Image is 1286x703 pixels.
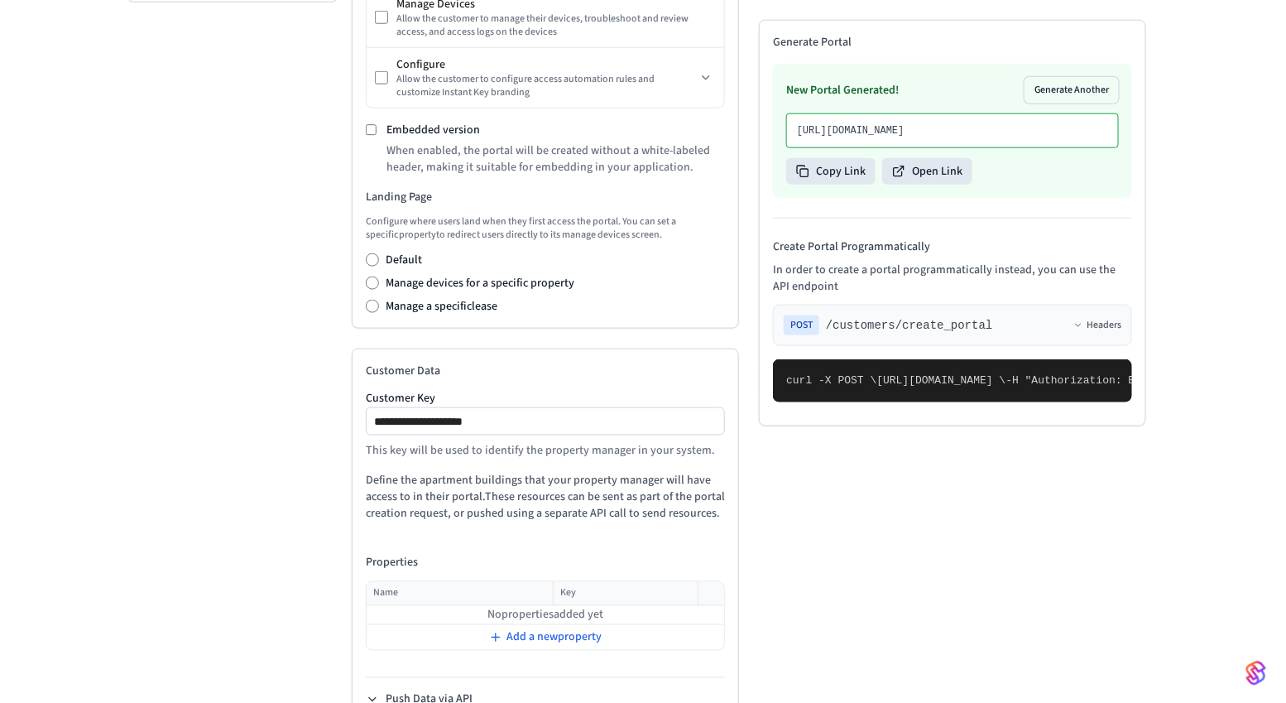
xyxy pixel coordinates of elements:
[386,142,725,176] p: When enabled, the portal will be created without a white-labeled header, making it suitable for e...
[1073,319,1121,332] button: Headers
[396,56,696,73] div: Configure
[773,238,1132,255] h4: Create Portal Programmatically
[784,315,819,335] span: POST
[882,158,972,185] button: Open Link
[826,317,993,334] span: /customers/create_portal
[366,555,725,571] h4: Properties
[1246,660,1266,686] img: SeamLogoGradient.69752ec5.svg
[386,122,480,138] label: Embedded version
[366,472,725,522] p: Define the apartment buildings that your property manager will have access to in their portal. Th...
[367,582,553,606] th: Name
[367,606,724,625] td: No properties added yet
[366,189,725,205] h3: Landing Page
[773,262,1132,295] p: In order to create a portal programmatically instead, you can use the API endpoint
[366,363,725,379] h2: Customer Data
[797,124,1108,137] p: [URL][DOMAIN_NAME]
[876,374,1005,387] span: [URL][DOMAIN_NAME] \
[396,73,696,99] div: Allow the customer to configure access automation rules and customize Instant Key branding
[386,275,574,291] label: Manage devices for a specific property
[386,252,422,268] label: Default
[366,442,725,459] p: This key will be used to identify the property manager in your system.
[396,12,716,39] div: Allow the customer to manage their devices, troubleshoot and review access, and access logs on th...
[553,582,698,606] th: Key
[786,82,899,99] h3: New Portal Generated!
[786,158,876,185] button: Copy Link
[507,629,602,646] span: Add a new property
[773,34,1132,51] h2: Generate Portal
[786,374,876,387] span: curl -X POST \
[1024,77,1119,104] button: Generate Another
[366,392,725,404] label: Customer Key
[386,298,497,315] label: Manage a specific lease
[366,215,725,242] p: Configure where users land when they first access the portal. You can set a specific property to ...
